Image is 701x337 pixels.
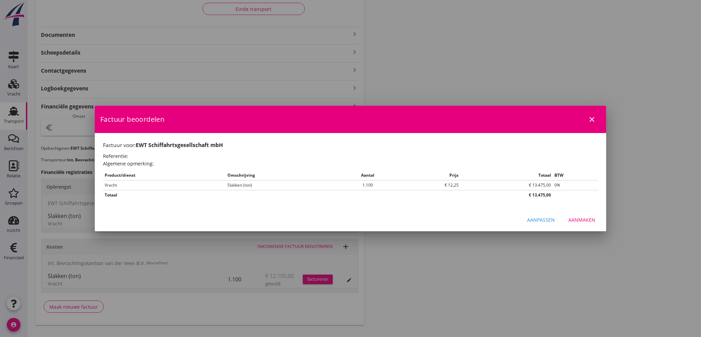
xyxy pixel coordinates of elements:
[553,180,598,190] td: 0%
[338,180,398,190] td: 1.100
[103,180,226,190] td: Vracht
[522,214,560,226] button: Aanpassen
[398,180,461,190] td: € 12,25
[527,216,555,223] div: Aanpassen
[338,171,398,180] th: Aantal
[226,180,338,190] td: Slakken (ton)
[398,171,461,180] th: Prijs
[226,171,338,180] th: Omschrijving
[103,141,598,149] h1: Factuur voor:
[563,214,601,226] button: Aanmaken
[136,141,223,149] strong: EWT Schiffahrtsgesellschaft mbH
[103,171,226,180] th: Product/dienst
[588,115,596,123] i: close
[460,171,552,180] th: Totaal
[460,190,552,200] th: € 13.475,00
[460,180,552,190] td: € 13.475,00
[568,216,595,223] div: Aanmaken
[95,106,606,133] div: Factuur beoordelen
[103,190,460,200] th: Totaal
[103,152,598,167] h2: Referentie: Algemene opmerking:
[553,171,598,180] th: BTW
